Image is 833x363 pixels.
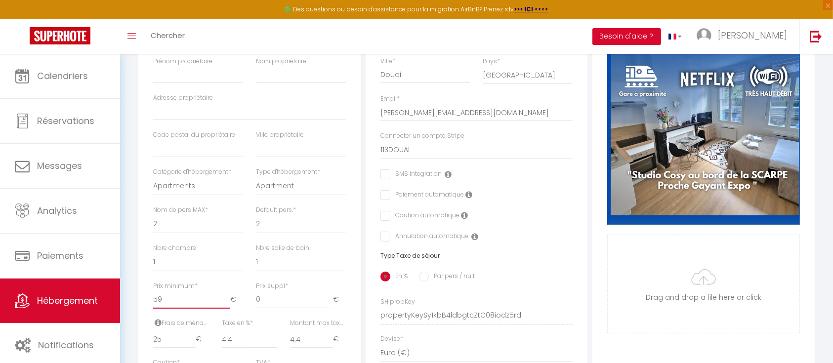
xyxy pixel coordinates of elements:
[380,131,464,141] label: Connecter un compte Stripe
[153,130,235,140] label: Code postal du propriétaire
[380,334,403,344] label: Devise
[153,93,213,103] label: Adresse propriétaire
[380,252,573,259] h6: Type Taxe de séjour
[153,57,212,66] label: Prénom propriétaire
[256,167,320,177] label: Type d'hébergement
[30,27,90,44] img: Super Booking
[155,319,162,326] i: Frais de ménage
[333,330,346,348] span: €
[37,160,82,172] span: Messages
[256,57,306,66] label: Nom propriétaire
[290,319,345,328] label: Montant max taxe séjour
[718,29,787,41] span: [PERSON_NAME]
[222,319,253,328] label: Taxe en %
[37,204,77,217] span: Analytics
[153,319,208,328] label: Frais de ménage
[697,28,711,43] img: ...
[153,243,196,253] label: Nbre chambre
[143,19,192,54] a: Chercher
[483,57,500,66] label: Pays
[37,294,98,307] span: Hébergement
[810,30,822,42] img: logout
[390,190,464,201] label: Paiement automatique
[153,282,198,291] label: Prix minimum
[290,330,333,348] input: Montant max taxe séjour
[222,330,277,348] input: Taxe en %
[256,282,288,291] label: Prix suppl
[380,57,395,66] label: Ville
[390,272,408,282] label: En %
[153,167,231,177] label: Catégorie d'hébergement
[380,297,415,307] label: SH propKey
[38,339,94,351] span: Notifications
[37,70,88,82] span: Calendriers
[380,94,400,104] label: Email
[429,272,475,282] label: Par pers / nuit
[333,291,346,309] span: €
[689,19,799,54] a: ... [PERSON_NAME]
[37,249,83,262] span: Paiements
[592,28,661,45] button: Besoin d'aide ?
[514,5,549,13] a: >>> ICI <<<<
[256,130,304,140] label: Ville propriétaire
[256,243,309,253] label: Nbre salle de bain
[196,330,208,348] span: €
[390,211,459,222] label: Caution automatique
[256,205,296,215] label: Default pers.
[37,115,94,127] span: Réservations
[151,30,185,40] span: Chercher
[230,291,243,309] span: €
[153,205,208,215] label: Nom de pers MAX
